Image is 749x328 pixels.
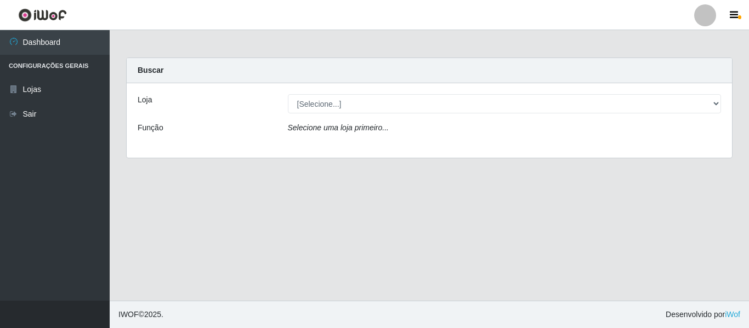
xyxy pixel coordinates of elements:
label: Loja [138,94,152,106]
img: CoreUI Logo [18,8,67,22]
a: iWof [725,310,740,319]
strong: Buscar [138,66,163,74]
label: Função [138,122,163,134]
span: IWOF [118,310,139,319]
i: Selecione uma loja primeiro... [288,123,389,132]
span: © 2025 . [118,309,163,320]
span: Desenvolvido por [666,309,740,320]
